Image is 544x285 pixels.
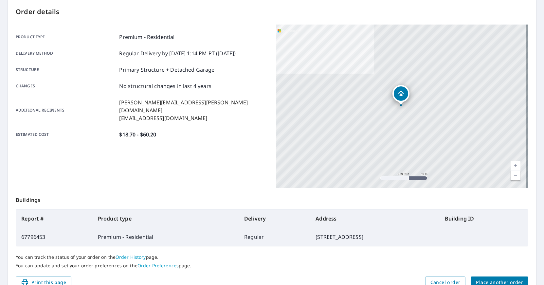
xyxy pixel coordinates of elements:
[119,82,211,90] p: No structural changes in last 4 years
[16,209,93,228] th: Report #
[119,131,156,138] p: $18.70 - $60.20
[511,170,520,180] a: Current Level 17, Zoom Out
[239,228,310,246] td: Regular
[119,49,236,57] p: Regular Delivery by [DATE] 1:14 PM PT ([DATE])
[16,7,528,17] p: Order details
[310,228,439,246] td: [STREET_ADDRESS]
[16,82,117,90] p: Changes
[16,254,528,260] p: You can track the status of your order on the page.
[119,66,214,74] p: Primary Structure + Detached Garage
[119,33,174,41] p: Premium - Residential
[511,161,520,170] a: Current Level 17, Zoom In
[93,228,239,246] td: Premium - Residential
[16,263,528,269] p: You can update and set your order preferences on the page.
[392,85,409,105] div: Dropped pin, building 1, Residential property, 2 W Farms Ln New Fairfield, CT 06812
[137,262,179,269] a: Order Preferences
[16,33,117,41] p: Product type
[93,209,239,228] th: Product type
[16,131,117,138] p: Estimated cost
[119,98,268,114] p: [PERSON_NAME][EMAIL_ADDRESS][PERSON_NAME][DOMAIN_NAME]
[310,209,439,228] th: Address
[119,114,268,122] p: [EMAIL_ADDRESS][DOMAIN_NAME]
[440,209,528,228] th: Building ID
[116,254,146,260] a: Order History
[16,228,93,246] td: 67796453
[239,209,310,228] th: Delivery
[16,188,528,209] p: Buildings
[16,49,117,57] p: Delivery method
[16,66,117,74] p: Structure
[16,98,117,122] p: Additional recipients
